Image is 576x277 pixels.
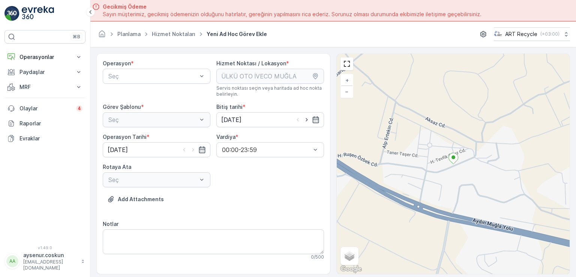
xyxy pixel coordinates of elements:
[345,88,349,95] span: −
[339,264,363,274] a: Bu bölgeyi Google Haritalar'da açın (yeni pencerede açılır)
[216,60,286,66] label: Hizmet Noktası / Lokasyon
[103,104,141,110] label: Görev Şablonu
[540,31,559,37] p: ( +03:00 )
[103,3,481,11] span: Gecikmiş Ödeme
[4,251,85,271] button: AAaysenur.coskun[EMAIL_ADDRESS][DOMAIN_NAME]
[98,33,106,39] a: Ana Sayfa
[19,68,70,76] p: Paydaşlar
[103,11,481,18] span: Sayın müşterimiz, gecikmiş ödemenizin olduğunu hatırlatır, gereğinin yapılmasını rica ederiz. Sor...
[19,135,82,142] p: Evraklar
[103,134,147,140] label: Operasyon Tarihi
[494,27,570,41] button: ART Recycle(+03:00)
[341,86,352,97] a: Uzaklaştır
[311,254,324,260] p: 0 / 500
[216,85,324,97] span: Servis noktası seçin veya haritada ad hoc nokta belirleyin.
[23,259,77,271] p: [EMAIL_ADDRESS][DOMAIN_NAME]
[103,164,131,170] label: Rotaya Ata
[22,6,54,21] img: logo_light-DOdMpM7g.png
[216,112,324,127] input: dd/mm/yyyy
[4,245,85,250] span: v 1.49.0
[78,105,81,111] p: 4
[19,105,72,112] p: Olaylar
[505,30,537,38] p: ART Recycle
[216,69,324,84] input: ÜLKÜ OTO İVECO MUĞLA
[108,72,197,81] p: Seç
[4,131,85,146] a: Evraklar
[118,196,164,203] p: Add Attachments
[339,264,363,274] img: Google
[345,77,349,83] span: +
[23,251,77,259] p: aysenur.coskun
[494,30,502,38] img: image_23.png
[341,58,352,69] a: View Fullscreen
[341,248,358,264] a: Layers
[216,104,243,110] label: Bitiş tarihi
[4,6,19,21] img: logo
[19,53,70,61] p: Operasyonlar
[19,120,82,127] p: Raporlar
[103,142,210,157] input: dd/mm/yyyy
[19,83,70,91] p: MRF
[6,255,18,267] div: AA
[103,60,131,66] label: Operasyon
[103,193,168,205] button: Dosya Yükle
[4,80,85,95] button: MRF
[341,75,352,86] a: Yakınlaştır
[103,221,118,227] label: Notlar
[117,31,141,37] a: Planlama
[4,116,85,131] a: Raporlar
[4,101,85,116] a: Olaylar4
[216,134,235,140] label: Vardiya
[73,34,80,40] p: ⌘B
[4,50,85,65] button: Operasyonlar
[205,30,268,38] span: Yeni Ad Hoc Görev Ekle
[152,31,195,37] a: Hizmet Noktaları
[4,65,85,80] button: Paydaşlar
